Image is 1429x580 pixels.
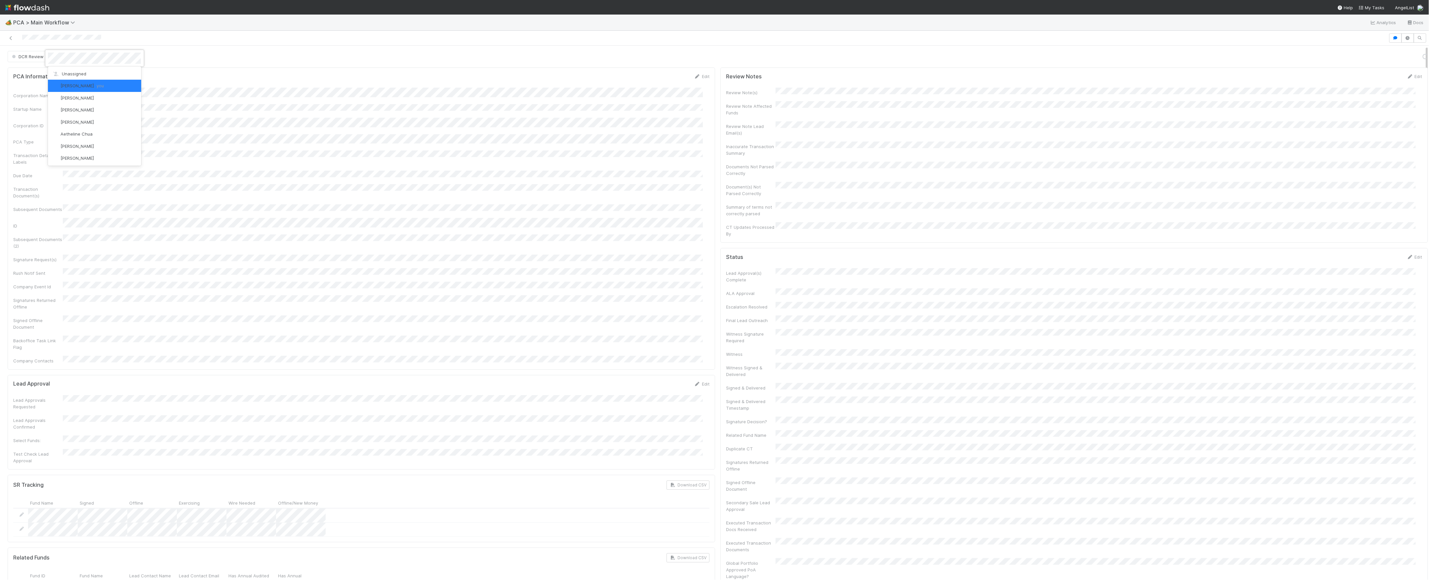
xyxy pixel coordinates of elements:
span: [PERSON_NAME] [61,95,94,101]
span: [PERSON_NAME] [61,144,94,149]
span: Aetheline Chua [61,131,93,137]
img: avatar_adb74e0e-9f86-401c-adfc-275927e58b0b.png [52,143,59,149]
img: avatar_55c8bf04-bdf8-4706-8388-4c62d4787457.png [52,119,59,125]
img: avatar_55a2f090-1307-4765-93b4-f04da16234ba.png [52,95,59,101]
span: [PERSON_NAME] [61,119,94,125]
img: avatar_df83acd9-d480-4d6e-a150-67f005a3ea0d.png [52,155,59,162]
img: avatar_103f69d0-f655-4f4f-bc28-f3abe7034599.png [52,131,59,138]
span: you [97,83,104,88]
span: [PERSON_NAME] [61,83,104,88]
img: avatar_1d14498f-6309-4f08-8780-588779e5ce37.png [52,107,59,113]
span: [PERSON_NAME] [61,155,94,161]
span: Unassigned [52,71,86,76]
span: [PERSON_NAME] [61,107,94,112]
img: avatar_b6a6ccf4-6160-40f7-90da-56c3221167ae.png [52,83,59,89]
